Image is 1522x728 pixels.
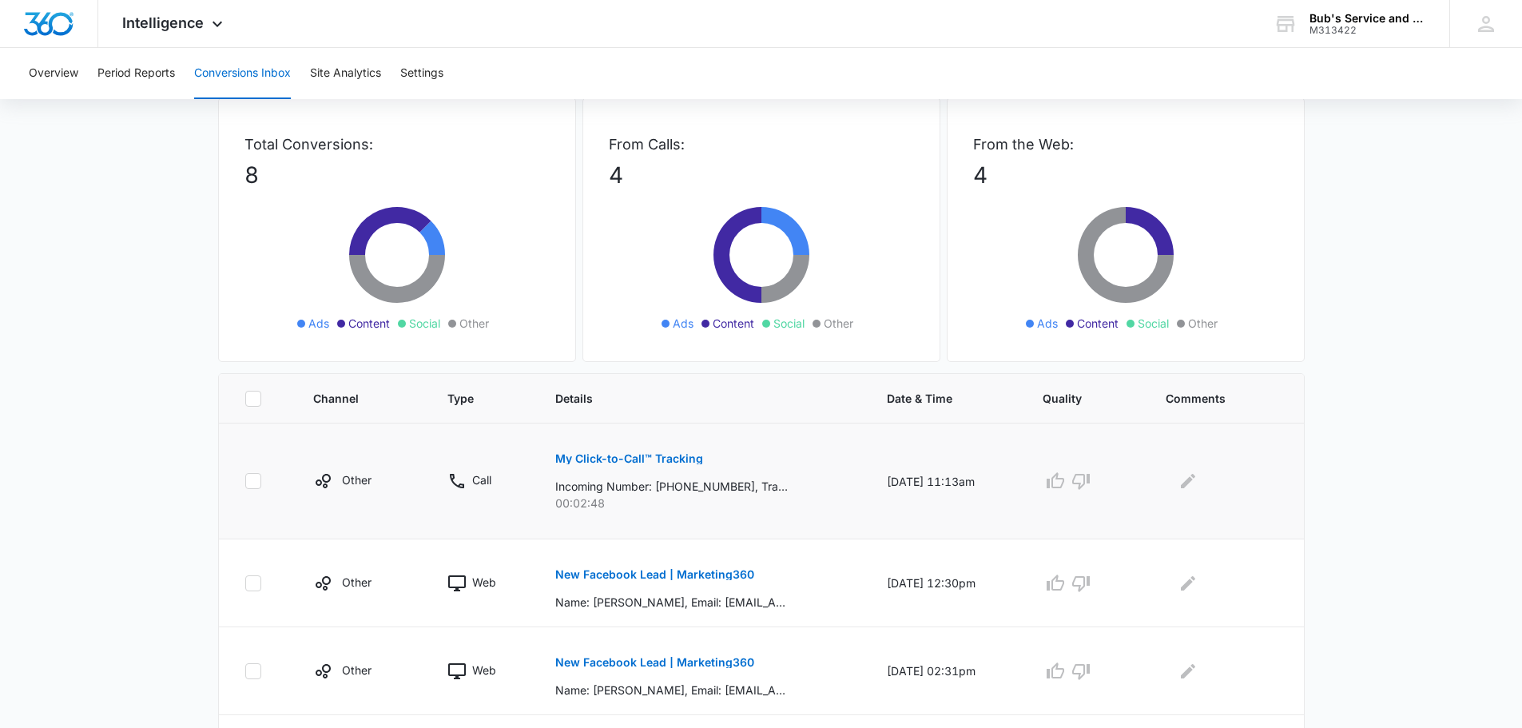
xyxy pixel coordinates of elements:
[447,390,494,407] span: Type
[1309,12,1426,25] div: account name
[555,594,788,611] p: Name: [PERSON_NAME], Email: [EMAIL_ADDRESS][DOMAIN_NAME], Phone: [PHONE_NUMBER], City: Gilcrest, ...
[868,539,1023,627] td: [DATE] 12:30pm
[973,133,1278,155] p: From the Web:
[1175,468,1201,494] button: Edit Comments
[1166,390,1254,407] span: Comments
[555,390,825,407] span: Details
[194,48,291,99] button: Conversions Inbox
[555,453,703,464] p: My Click-to-Call™ Tracking
[555,478,788,495] p: Incoming Number: [PHONE_NUMBER], Tracking Number: [PHONE_NUMBER], Ring To: [PHONE_NUMBER], Caller...
[1037,315,1058,332] span: Ads
[555,495,848,511] p: 00:02:48
[555,682,788,698] p: Name: [PERSON_NAME], Email: [EMAIL_ADDRESS][DOMAIN_NAME], Phone: [PHONE_NUMBER], City: [GEOGRAPHI...
[472,662,496,678] p: Web
[1077,315,1119,332] span: Content
[555,440,703,478] button: My Click-to-Call™ Tracking
[342,574,372,591] p: Other
[472,574,496,591] p: Web
[555,657,754,668] p: New Facebook Lead | Marketing360
[459,315,489,332] span: Other
[555,643,754,682] button: New Facebook Lead | Marketing360
[1043,390,1104,407] span: Quality
[348,315,390,332] span: Content
[472,471,491,488] p: Call
[97,48,175,99] button: Period Reports
[1138,315,1169,332] span: Social
[308,315,329,332] span: Ads
[400,48,443,99] button: Settings
[310,48,381,99] button: Site Analytics
[1175,571,1201,596] button: Edit Comments
[868,627,1023,715] td: [DATE] 02:31pm
[713,315,754,332] span: Content
[342,471,372,488] p: Other
[555,555,754,594] button: New Facebook Lead | Marketing360
[973,158,1278,192] p: 4
[868,424,1023,539] td: [DATE] 11:13am
[1188,315,1218,332] span: Other
[409,315,440,332] span: Social
[1309,25,1426,36] div: account id
[1175,658,1201,684] button: Edit Comments
[122,14,204,31] span: Intelligence
[609,133,914,155] p: From Calls:
[555,569,754,580] p: New Facebook Lead | Marketing360
[609,158,914,192] p: 4
[887,390,981,407] span: Date & Time
[773,315,805,332] span: Social
[244,133,550,155] p: Total Conversions:
[313,390,386,407] span: Channel
[824,315,853,332] span: Other
[673,315,693,332] span: Ads
[29,48,78,99] button: Overview
[342,662,372,678] p: Other
[244,158,550,192] p: 8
